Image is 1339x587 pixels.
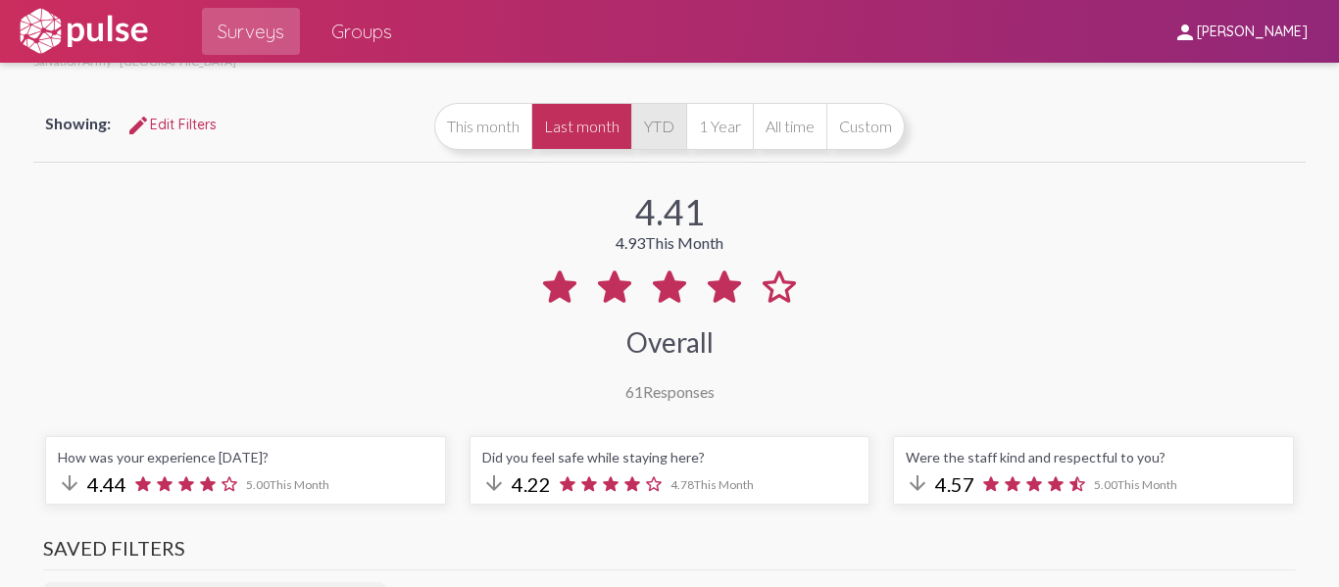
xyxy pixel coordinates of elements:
[43,536,1296,570] h3: Saved Filters
[482,449,858,465] div: Did you feel safe while staying here?
[626,325,714,359] div: Overall
[1117,477,1177,492] span: This Month
[826,103,905,150] button: Custom
[202,8,300,55] a: Surveys
[270,477,329,492] span: This Month
[512,472,551,496] span: 4.22
[1158,13,1323,49] button: [PERSON_NAME]
[111,107,232,142] button: Edit FiltersEdit Filters
[906,471,929,495] mat-icon: arrow_downward
[246,477,329,492] span: 5.00
[1197,24,1308,41] span: [PERSON_NAME]
[906,449,1281,465] div: Were the staff kind and respectful to you?
[631,103,686,150] button: YTD
[1173,21,1197,44] mat-icon: person
[16,7,151,56] img: white-logo.svg
[1094,477,1177,492] span: 5.00
[58,471,81,495] mat-icon: arrow_downward
[126,116,217,133] span: Edit Filters
[625,382,643,401] span: 61
[531,103,631,150] button: Last month
[753,103,826,150] button: All time
[670,477,754,492] span: 4.78
[45,114,111,132] span: Showing:
[482,471,506,495] mat-icon: arrow_downward
[126,114,150,137] mat-icon: Edit Filters
[935,472,974,496] span: 4.57
[58,449,433,465] div: How was your experience [DATE]?
[625,382,715,401] div: Responses
[645,233,723,252] span: This Month
[316,8,408,55] a: Groups
[87,472,126,496] span: 4.44
[434,103,531,150] button: This month
[686,103,753,150] button: 1 Year
[616,233,723,252] div: 4.93
[218,14,284,49] span: Surveys
[694,477,754,492] span: This Month
[331,14,392,49] span: Groups
[635,190,705,233] div: 4.41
